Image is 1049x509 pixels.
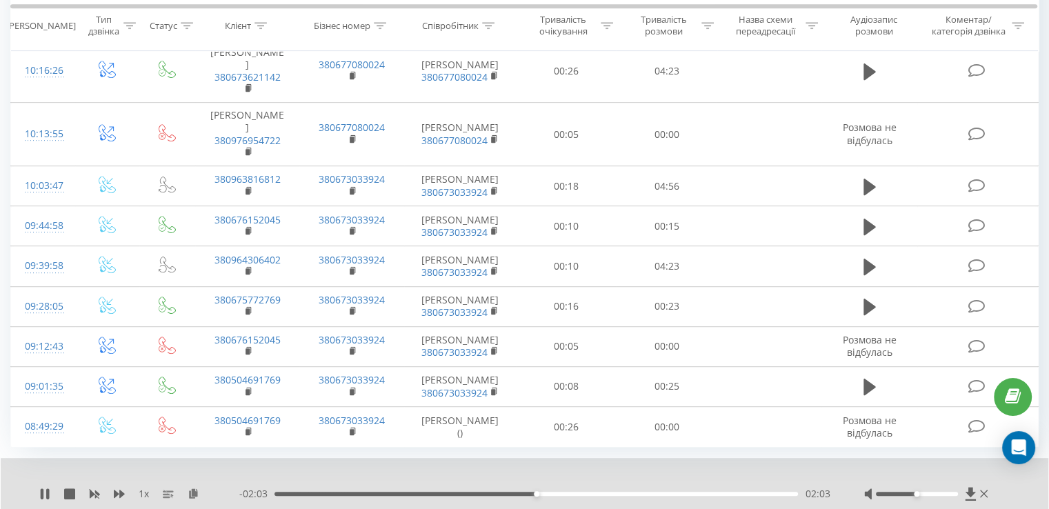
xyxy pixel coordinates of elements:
[421,70,488,83] a: 380677080024
[617,39,717,103] td: 04:23
[517,103,617,166] td: 00:05
[529,14,598,38] div: Тривалість очікування
[214,134,281,147] a: 380976954722
[534,491,539,497] div: Accessibility label
[214,253,281,266] a: 380964306402
[421,306,488,319] a: 380673033924
[517,286,617,326] td: 00:16
[422,20,479,32] div: Співробітник
[617,366,717,406] td: 00:25
[517,407,617,447] td: 00:26
[404,246,517,286] td: [PERSON_NAME]
[25,293,61,320] div: 09:28:05
[239,487,274,501] span: - 02:03
[319,333,385,346] a: 380673033924
[214,172,281,186] a: 380963816812
[421,346,488,359] a: 380673033924
[225,20,251,32] div: Клієнт
[214,70,281,83] a: 380673621142
[421,186,488,199] a: 380673033924
[214,213,281,226] a: 380676152045
[314,20,370,32] div: Бізнес номер
[195,39,299,103] td: [PERSON_NAME]
[404,366,517,406] td: [PERSON_NAME]
[843,121,897,146] span: Розмова не відбулась
[404,407,517,447] td: [PERSON_NAME] ()
[421,226,488,239] a: 380673033924
[617,407,717,447] td: 00:00
[404,206,517,246] td: [PERSON_NAME]
[25,252,61,279] div: 09:39:58
[617,166,717,206] td: 04:56
[617,246,717,286] td: 04:23
[25,121,61,148] div: 10:13:55
[6,20,76,32] div: [PERSON_NAME]
[319,121,385,134] a: 380677080024
[517,39,617,103] td: 00:26
[843,414,897,439] span: Розмова не відбулась
[1002,431,1035,464] div: Open Intercom Messenger
[319,293,385,306] a: 380673033924
[421,266,488,279] a: 380673033924
[25,373,61,400] div: 09:01:35
[404,286,517,326] td: [PERSON_NAME]
[25,172,61,199] div: 10:03:47
[214,373,281,386] a: 380504691769
[25,413,61,440] div: 08:49:29
[617,326,717,366] td: 00:00
[517,366,617,406] td: 00:08
[87,14,119,38] div: Тип дзвінка
[517,246,617,286] td: 00:10
[319,58,385,71] a: 380677080024
[195,103,299,166] td: [PERSON_NAME]
[25,212,61,239] div: 09:44:58
[421,134,488,147] a: 380677080024
[629,14,698,38] div: Тривалість розмови
[517,326,617,366] td: 00:05
[319,414,385,427] a: 380673033924
[517,166,617,206] td: 00:18
[928,14,1008,38] div: Коментар/категорія дзвінка
[617,103,717,166] td: 00:00
[730,14,802,38] div: Назва схеми переадресації
[805,487,830,501] span: 02:03
[834,14,915,38] div: Аудіозапис розмови
[319,373,385,386] a: 380673033924
[843,333,897,359] span: Розмова не відбулась
[914,491,919,497] div: Accessibility label
[517,206,617,246] td: 00:10
[404,39,517,103] td: [PERSON_NAME]
[150,20,177,32] div: Статус
[25,57,61,84] div: 10:16:26
[319,172,385,186] a: 380673033924
[319,213,385,226] a: 380673033924
[214,333,281,346] a: 380676152045
[214,414,281,427] a: 380504691769
[617,286,717,326] td: 00:23
[319,253,385,266] a: 380673033924
[404,103,517,166] td: [PERSON_NAME]
[404,166,517,206] td: [PERSON_NAME]
[25,333,61,360] div: 09:12:43
[421,386,488,399] a: 380673033924
[139,487,149,501] span: 1 x
[617,206,717,246] td: 00:15
[404,326,517,366] td: [PERSON_NAME]
[214,293,281,306] a: 380675772769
